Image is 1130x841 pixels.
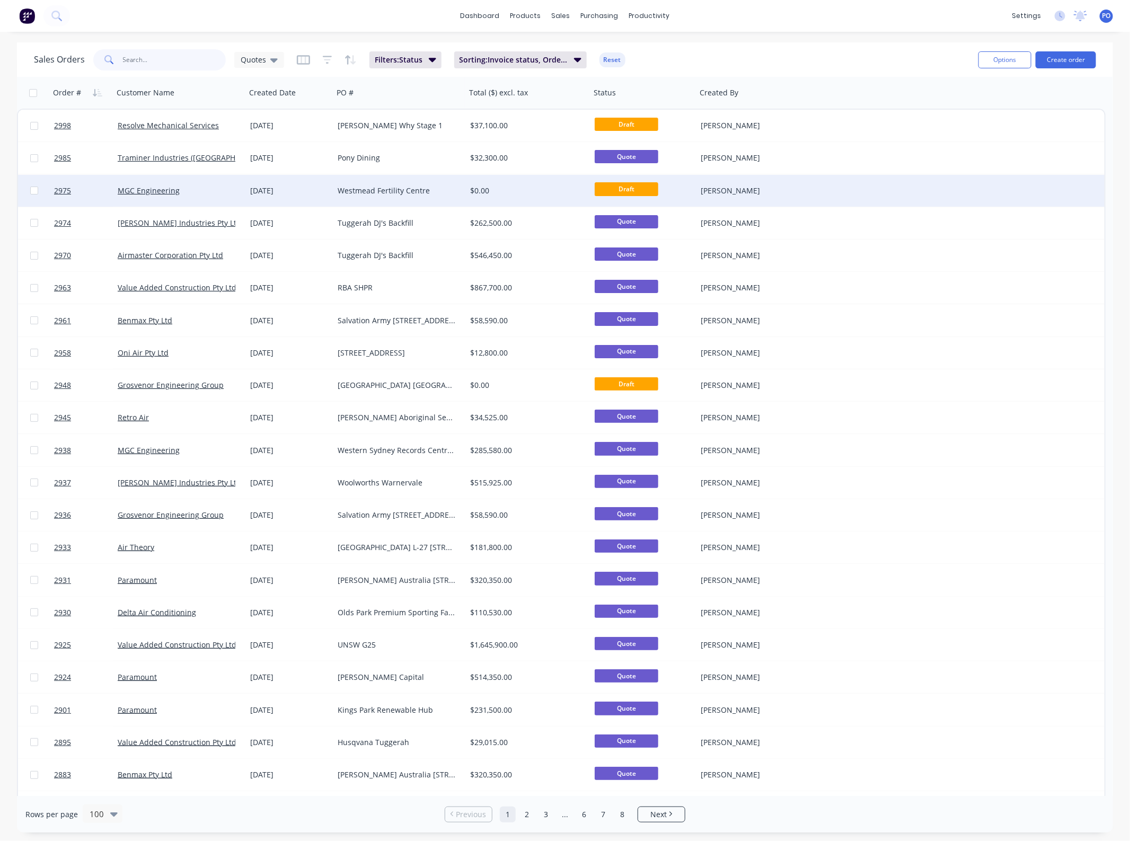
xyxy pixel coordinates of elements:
a: 2985 [54,142,118,174]
button: Options [978,51,1031,68]
div: [DATE] [250,185,329,196]
div: sales [546,8,576,24]
a: 2970 [54,240,118,271]
span: 2948 [54,380,71,391]
a: MGC Engineering [118,185,180,196]
div: Total ($) excl. tax [469,87,528,98]
div: Tuggerah DJ's Backfill [338,250,455,261]
span: 2925 [54,640,71,650]
div: [PERSON_NAME] [701,769,818,780]
div: Salvation Army [STREET_ADDRESS] [338,510,455,520]
div: [PERSON_NAME] Aboriginal Services [PERSON_NAME][STREET_ADDRESS] [338,412,455,423]
a: 2901 [54,694,118,726]
div: [DATE] [250,477,329,488]
span: Quote [595,442,658,455]
div: Westmead Fertility Centre [338,185,455,196]
div: [PERSON_NAME] [701,282,818,293]
div: Western Sydney Records Centre [STREET_ADDRESS][PERSON_NAME] [338,445,455,456]
a: 2975 [54,175,118,207]
span: Filters: Status [375,55,422,65]
div: [PERSON_NAME] Capital [338,672,455,683]
div: [DATE] [250,250,329,261]
div: Olds Park Premium Sporting Facility [338,607,455,618]
div: [PERSON_NAME] [701,153,818,163]
div: [PERSON_NAME] [701,672,818,683]
div: [PERSON_NAME] [701,412,818,423]
div: $231,500.00 [470,705,580,715]
span: 2938 [54,445,71,456]
div: $29,015.00 [470,737,580,748]
span: 2930 [54,607,71,618]
span: Previous [456,809,487,820]
div: UNSW G25 [338,640,455,650]
span: 2998 [54,120,71,131]
div: [PERSON_NAME] [701,607,818,618]
span: Quote [595,767,658,780]
a: 2938 [54,435,118,466]
img: Factory [19,8,35,24]
div: $58,590.00 [470,510,580,520]
span: 2883 [54,769,71,780]
span: 2975 [54,185,71,196]
a: Grosvenor Engineering Group [118,380,224,390]
a: 2883 [54,759,118,791]
a: 2930 [54,597,118,628]
div: [DATE] [250,737,329,748]
a: 2963 [54,272,118,304]
a: Value Added Construction Pty Ltd [118,282,236,293]
div: Order # [53,87,81,98]
div: $320,350.00 [470,769,580,780]
button: Create order [1036,51,1096,68]
div: $320,350.00 [470,575,580,586]
div: [DATE] [250,218,329,228]
span: Quote [595,539,658,553]
a: Value Added Construction Pty Ltd [118,737,236,747]
div: [DATE] [250,705,329,715]
span: 2901 [54,705,71,715]
div: [DATE] [250,315,329,326]
div: RBA SHPR [338,282,455,293]
a: Resolve Mechanical Services [118,120,219,130]
span: Quote [595,215,658,228]
div: [DATE] [250,348,329,358]
span: 2961 [54,315,71,326]
div: Pony Dining [338,153,455,163]
span: Quote [595,507,658,520]
div: Salvation Army [STREET_ADDRESS] [338,315,455,326]
span: Quote [595,572,658,585]
div: [PERSON_NAME] [701,348,818,358]
div: $58,590.00 [470,315,580,326]
div: [DATE] [250,607,329,618]
span: Rows per page [25,809,78,820]
a: 2933 [54,532,118,563]
span: PO [1102,11,1111,21]
a: 2931 [54,564,118,596]
span: 2895 [54,737,71,748]
span: Quote [595,410,658,423]
div: [PERSON_NAME] [701,250,818,261]
span: Quotes [241,54,266,65]
div: $181,800.00 [470,542,580,553]
span: Draft [595,118,658,131]
span: Quote [595,345,658,358]
a: dashboard [455,8,505,24]
div: Tuggerah DJ's Backfill [338,218,455,228]
div: Woolworths Warnervale [338,477,455,488]
div: [DATE] [250,153,329,163]
span: 2985 [54,153,71,163]
a: Retro Air [118,412,149,422]
a: [PERSON_NAME] Industries Pty Ltd [118,218,241,228]
a: 2925 [54,629,118,661]
a: Airmaster Corporation Pty Ltd [118,250,223,260]
div: $262,500.00 [470,218,580,228]
span: Draft [595,377,658,391]
div: [PERSON_NAME] [701,120,818,131]
button: Reset [599,52,625,67]
div: Husqvana Tuggerah [338,737,455,748]
div: [DATE] [250,672,329,683]
div: [PERSON_NAME] [701,510,818,520]
button: Sorting:Invoice status, Order # [454,51,587,68]
span: 2963 [54,282,71,293]
a: Page 1 is your current page [500,807,516,822]
a: Page 3 [538,807,554,822]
